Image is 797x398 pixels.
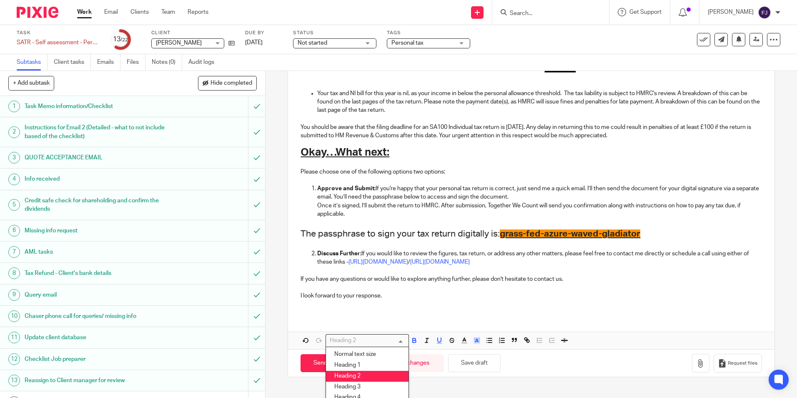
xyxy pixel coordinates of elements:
a: Reports [188,8,208,16]
input: Send [301,354,340,372]
h1: Task Memo information/Checklist [25,100,168,113]
h1: AML tasks [25,246,168,258]
button: Hide completed [198,76,257,90]
h1: Query email [25,289,168,301]
a: Team [161,8,175,16]
h1: Credit safe check for shareholding and confirm the dividends [25,194,168,216]
h1: Missing info request [25,224,168,237]
div: 1 [8,101,20,112]
button: Save draft [448,354,501,372]
p: [PERSON_NAME] [708,8,754,16]
span: Request files [728,360,757,367]
h1: Reassign to Client manager for review [25,374,168,387]
li: Heading 3 [326,382,409,393]
div: 13 [113,35,128,44]
span: Hide completed [211,80,252,87]
a: Audit logs [188,54,221,71]
h1: Checklist Job preparer [25,353,168,365]
h1: Update client database [25,331,168,344]
h2: The passphrase to sign your tax return digitally is: [301,227,762,241]
p: Please choose one of the following options two options: [301,168,762,176]
a: Email [104,8,118,16]
li: Heading 2 [326,371,409,382]
label: Status [293,30,376,36]
p: If you would like to review the figures, tax return, or address any other matters, please feel fr... [317,249,762,267]
p: If you're happy that your personal tax return is correct, just send me a quick email. I’ll then s... [317,184,762,202]
div: 11 [8,332,20,343]
h1: Tax Refund - Client's bank details [25,267,168,280]
span: [DATE] [245,40,263,45]
strong: Approve and Submit: [317,186,376,191]
button: + Add subtask [8,76,54,90]
div: 6 [8,225,20,237]
div: 2 [8,126,20,138]
h1: Info received [25,173,168,185]
a: [URL][DOMAIN_NAME] [410,259,470,265]
a: Clients [130,8,149,16]
label: Client [151,30,235,36]
label: Task [17,30,100,36]
span: Personal tax [391,40,424,46]
input: Search for option [327,336,404,345]
p: If you have any questions or would like to explore anything further, please don't hesitate to con... [301,275,762,283]
div: 10 [8,310,20,322]
label: Due by [245,30,283,36]
u: Okay…What next: [301,147,389,158]
p: I look forward to your response. [301,292,762,300]
li: Normal text size [326,349,409,360]
div: 9 [8,289,20,301]
a: [URL][DOMAIN_NAME] [348,259,408,265]
p: Your tax and NI bill for this year is nil, as your income in below the personal allowance thresho... [317,89,762,115]
a: Work [77,8,92,16]
label: Tags [387,30,470,36]
div: 4 [8,174,20,185]
button: Request files [714,354,762,373]
img: Pixie [17,7,58,18]
div: 13 [8,375,20,386]
a: Notes (0) [152,54,182,71]
li: Heading 1 [326,360,409,371]
img: svg%3E [758,6,771,19]
span: grass-fed-azure-waved-gladiator [500,229,640,238]
h1: Chaser phone call for queries/ missing info [25,310,168,322]
h1: Instructions for Email 2 (Detailed - what to not include based of the checklist) [25,121,168,143]
span: [PERSON_NAME] [156,40,202,46]
small: /22 [120,38,128,42]
a: Files [127,54,145,71]
div: Search for option [326,334,409,347]
a: Client tasks [54,54,91,71]
div: 8 [8,267,20,279]
div: 3 [8,152,20,164]
strong: Discuss Further: [317,251,361,257]
a: Emails [97,54,120,71]
p: Once it’s signed, I’ll submit the return to HMRC. After submission, Together We Count will send y... [317,202,762,219]
div: SATR - Self assessment - Personal tax return 24/25 [17,38,100,47]
div: 7 [8,246,20,258]
div: 5 [8,199,20,211]
div: 12 [8,353,20,365]
p: You should be aware that the filing deadline for an SA100 Individual tax return is [DATE]. Any de... [301,123,762,140]
span: Not started [298,40,327,46]
input: Search [509,10,584,18]
h1: QUOTE ACCEPTANCE EMAIL [25,151,168,164]
span: Get Support [629,9,662,15]
a: Subtasks [17,54,48,71]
